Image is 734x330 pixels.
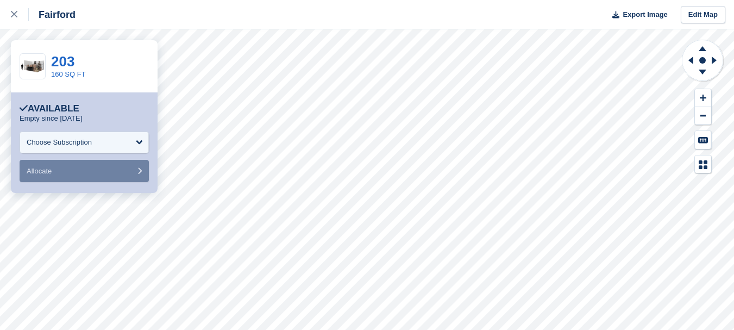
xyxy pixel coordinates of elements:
[27,137,92,148] div: Choose Subscription
[20,114,82,123] p: Empty since [DATE]
[681,6,725,24] a: Edit Map
[695,89,711,107] button: Zoom In
[623,9,667,20] span: Export Image
[27,167,52,175] span: Allocate
[20,103,79,114] div: Available
[51,70,86,78] a: 160 SQ FT
[695,155,711,173] button: Map Legend
[51,53,74,70] a: 203
[20,57,45,76] img: 150-sqft-unit.jpg
[695,107,711,125] button: Zoom Out
[29,8,76,21] div: Fairford
[20,160,149,182] button: Allocate
[695,131,711,149] button: Keyboard Shortcuts
[606,6,668,24] button: Export Image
